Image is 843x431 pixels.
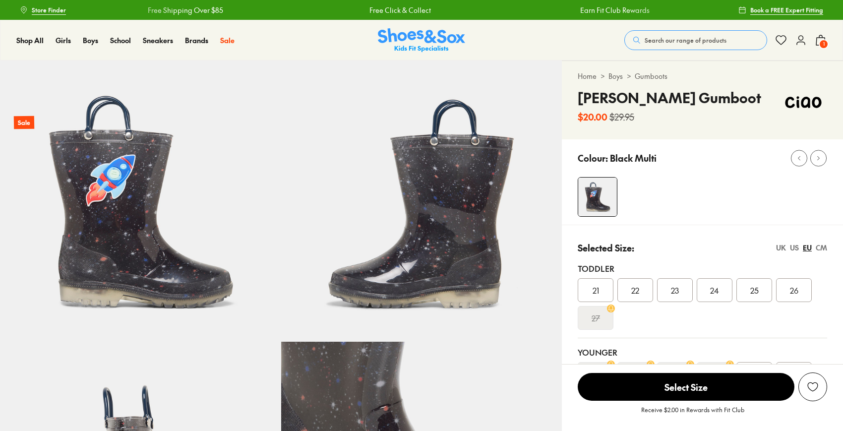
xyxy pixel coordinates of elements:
[610,151,657,165] p: Black Multi
[56,35,71,45] span: Girls
[641,405,744,423] p: Receive $2.00 in Rewards with Fit Club
[578,71,597,81] a: Home
[220,35,235,45] span: Sale
[631,284,639,296] span: 22
[185,35,208,45] span: Brands
[798,372,827,401] button: Add to Wishlist
[378,28,465,53] a: Shoes & Sox
[645,36,726,45] span: Search our range of products
[578,110,607,123] b: $20.00
[220,35,235,46] a: Sale
[56,35,71,46] a: Girls
[580,5,649,15] a: Earn Fit Club Rewards
[143,35,173,46] a: Sneakers
[185,35,208,46] a: Brands
[32,5,66,14] span: Store Finder
[143,35,173,45] span: Sneakers
[710,284,719,296] span: 24
[750,284,759,296] span: 25
[608,71,623,81] a: Boys
[578,151,608,165] p: Colour:
[16,35,44,46] a: Shop All
[776,243,786,253] div: UK
[110,35,131,46] a: School
[635,71,667,81] a: Gumboots
[624,30,767,50] button: Search our range of products
[609,110,634,123] s: $29.95
[147,5,223,15] a: Free Shipping Over $85
[83,35,98,45] span: Boys
[578,262,827,274] div: Toddler
[110,35,131,45] span: School
[16,35,44,45] span: Shop All
[578,71,827,81] div: > >
[738,1,823,19] a: Book a FREE Expert Fitting
[790,284,798,296] span: 26
[803,243,812,253] div: EU
[816,243,827,253] div: CM
[780,87,827,117] img: Vendor logo
[750,5,823,14] span: Book a FREE Expert Fitting
[815,29,827,51] button: 1
[378,28,465,53] img: SNS_Logo_Responsive.svg
[671,284,679,296] span: 23
[369,5,430,15] a: Free Click & Collect
[593,284,599,296] span: 21
[20,1,66,19] a: Store Finder
[281,61,562,342] img: 5-530797_1
[790,243,799,253] div: US
[14,116,34,129] p: Sale
[578,346,827,358] div: Younger
[592,312,600,324] s: 27
[83,35,98,46] a: Boys
[578,372,794,401] button: Select Size
[578,241,634,254] p: Selected Size:
[819,39,829,49] span: 1
[578,178,617,216] img: 4-530796_1
[578,87,761,108] h4: [PERSON_NAME] Gumboot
